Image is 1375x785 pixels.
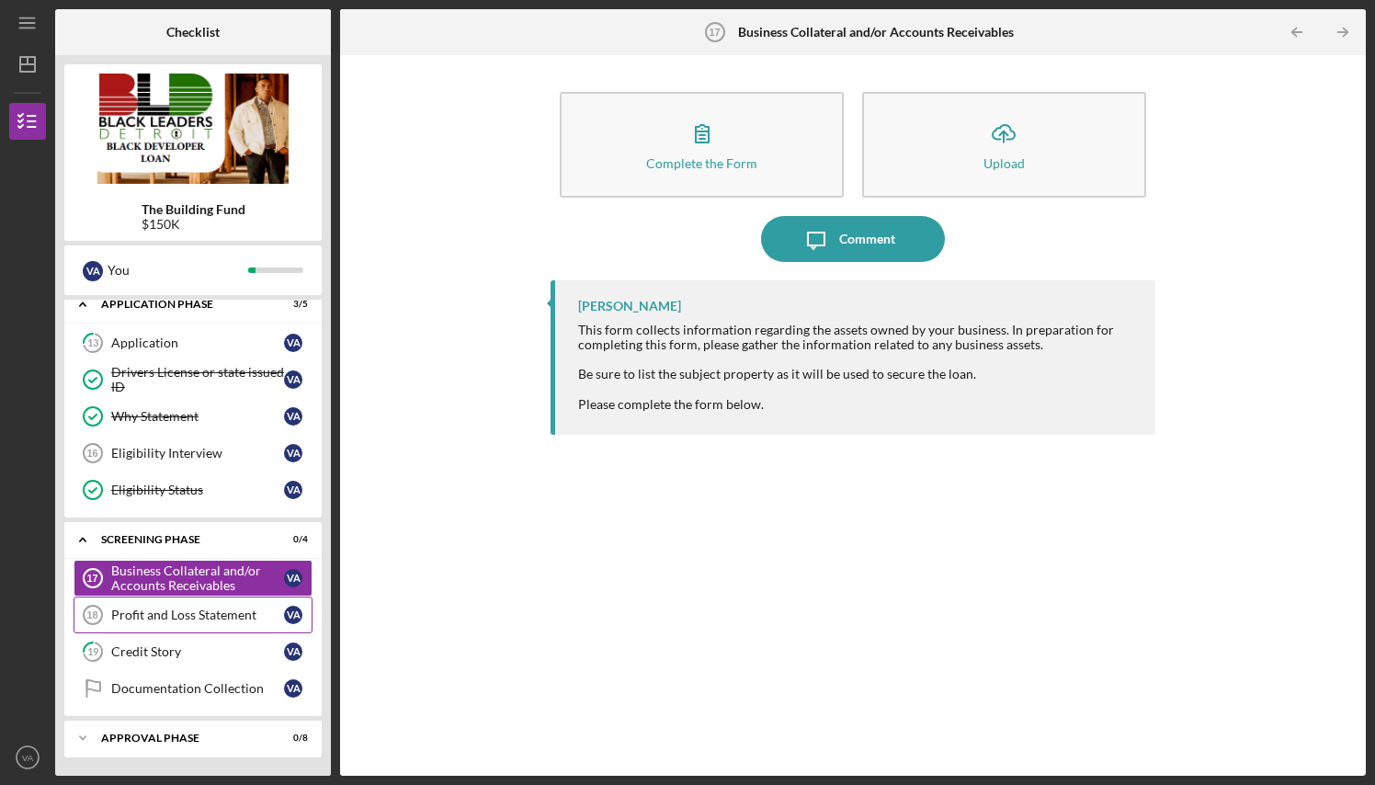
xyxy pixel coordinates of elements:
[111,608,284,622] div: Profit and Loss Statement
[74,324,312,361] a: 13ApplicationVA
[101,299,262,310] div: Application Phase
[560,92,844,198] button: Complete the Form
[74,398,312,435] a: Why StatementVA
[284,370,302,389] div: V A
[87,646,99,658] tspan: 19
[284,444,302,462] div: V A
[108,255,248,286] div: You
[284,569,302,587] div: V A
[74,472,312,508] a: Eligibility StatusVA
[578,367,1137,381] div: Be sure to list the subject property as it will be used to secure the loan.
[761,216,945,262] button: Comment
[284,643,302,661] div: V A
[74,435,312,472] a: 16Eligibility InterviewVA
[83,261,103,281] div: V A
[284,679,302,698] div: V A
[101,534,262,545] div: Screening Phase
[738,25,1014,40] b: Business Collateral and/or Accounts Receivables
[111,563,284,593] div: Business Collateral and/or Accounts Receivables
[86,448,97,459] tspan: 16
[86,609,97,620] tspan: 18
[86,573,97,584] tspan: 17
[111,336,284,350] div: Application
[74,670,312,707] a: Documentation CollectionVA
[284,606,302,624] div: V A
[22,753,34,763] text: VA
[111,446,284,461] div: Eligibility Interview
[142,217,245,232] div: $150K
[74,361,312,398] a: Drivers License or state issued IDVA
[111,409,284,424] div: Why Statement
[839,216,895,262] div: Comment
[166,25,220,40] b: Checklist
[983,156,1025,170] div: Upload
[284,334,302,352] div: V A
[101,733,262,744] div: Approval Phase
[87,337,98,349] tspan: 13
[709,27,720,38] tspan: 17
[64,74,322,184] img: Product logo
[74,633,312,670] a: 19Credit StoryVA
[74,560,312,597] a: 17Business Collateral and/or Accounts ReceivablesVA
[111,365,284,394] div: Drivers License or state issued ID
[9,739,46,776] button: VA
[862,92,1146,198] button: Upload
[284,481,302,499] div: V A
[284,407,302,426] div: V A
[275,534,308,545] div: 0 / 4
[578,323,1137,352] div: This form collects information regarding the assets owned by your business. In preparation for co...
[111,644,284,659] div: Credit Story
[646,156,757,170] div: Complete the Form
[111,681,284,696] div: Documentation Collection
[74,597,312,633] a: 18Profit and Loss StatementVA
[578,299,681,313] div: [PERSON_NAME]
[142,202,245,217] b: The Building Fund
[275,299,308,310] div: 3 / 5
[111,483,284,497] div: Eligibility Status
[275,733,308,744] div: 0 / 8
[578,397,1137,412] div: Please complete the form below.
